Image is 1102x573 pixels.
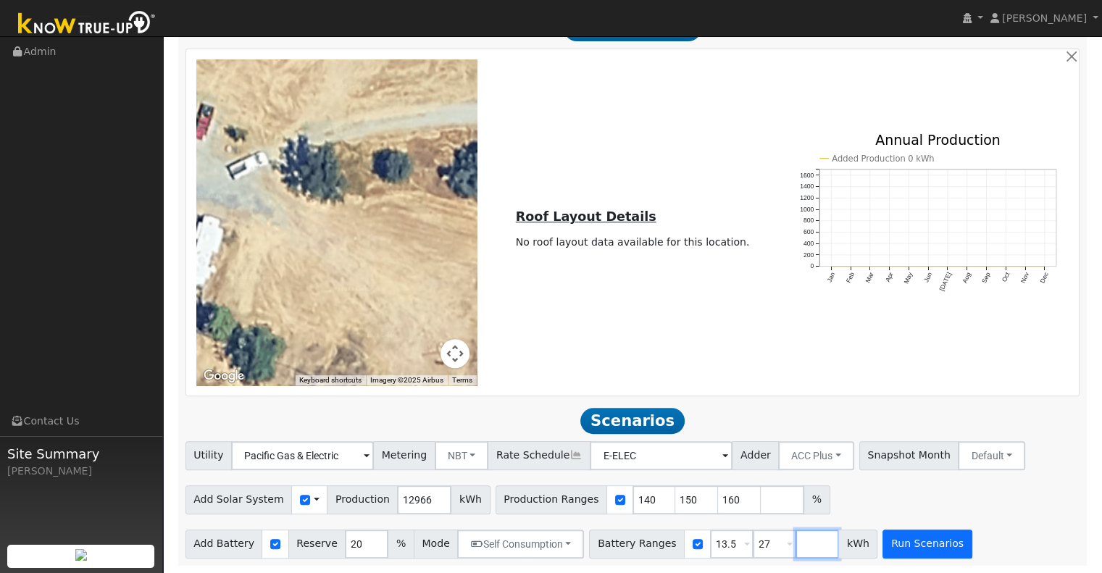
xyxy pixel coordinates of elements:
span: Battery Ranges [589,530,685,559]
span: Adder [732,441,779,470]
span: Utility [185,441,233,470]
span: Site Summary [7,444,155,464]
a: Terms (opens in new tab) [452,376,472,384]
text: Apr [884,271,895,283]
div: [PERSON_NAME] [7,464,155,479]
text: Jun [922,271,933,283]
span: % [388,530,414,559]
button: Default [958,441,1025,470]
span: kWh [451,485,490,514]
span: Snapshot Month [859,441,959,470]
button: NBT [435,441,489,470]
img: Google [200,367,248,385]
text: Added Production 0 kWh [832,154,934,164]
text: Nov [1019,271,1031,285]
span: Production Ranges [496,485,607,514]
td: No roof layout data available for this location. [513,233,752,253]
text: 200 [803,251,814,259]
span: [PERSON_NAME] [1002,12,1087,24]
input: Select a Rate Schedule [590,441,732,470]
text: 800 [803,217,814,224]
input: Select a Utility [231,441,374,470]
text: Feb [845,271,856,284]
text: 600 [803,228,814,235]
text: Mar [864,271,874,284]
span: Reserve [288,530,346,559]
span: Mode [414,530,458,559]
span: kWh [838,530,877,559]
button: Map camera controls [441,339,469,368]
text: 1400 [800,183,814,190]
text: Annual Production [875,131,1001,147]
img: Know True-Up [11,8,163,41]
text: 1200 [800,194,814,201]
circle: onclick="" [1043,265,1045,267]
button: Self Consumption [457,530,584,559]
span: Add Battery [185,530,263,559]
circle: onclick="" [1005,265,1007,267]
button: ACC Plus [778,441,854,470]
text: May [902,271,914,285]
button: Keyboard shortcuts [299,375,362,385]
text: Dec [1039,271,1051,285]
text: 400 [803,240,814,247]
text: Aug [961,271,972,284]
circle: onclick="" [1024,265,1026,267]
img: retrieve [75,549,87,561]
span: Scenarios [580,408,684,434]
span: Imagery ©2025 Airbus [370,376,443,384]
text: 1000 [800,206,814,213]
circle: onclick="" [830,265,832,267]
circle: onclick="" [966,265,968,267]
circle: onclick="" [869,265,871,267]
text: 0 [810,262,814,269]
span: % [803,485,830,514]
text: Oct [1001,271,1011,283]
circle: onclick="" [985,265,988,267]
text: [DATE] [938,271,953,292]
button: Run Scenarios [882,530,972,559]
text: Jan [825,271,836,283]
text: Sep [980,271,992,284]
a: Open this area in Google Maps (opens a new window) [200,367,248,385]
circle: onclick="" [946,265,948,267]
circle: onclick="" [888,265,890,267]
circle: onclick="" [927,265,929,267]
u: Roof Layout Details [516,209,656,224]
span: Rate Schedule [488,441,590,470]
span: Add Solar System [185,485,293,514]
circle: onclick="" [849,265,851,267]
span: Production [327,485,398,514]
text: 1600 [800,171,814,178]
span: Metering [373,441,435,470]
circle: onclick="" [908,265,910,267]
